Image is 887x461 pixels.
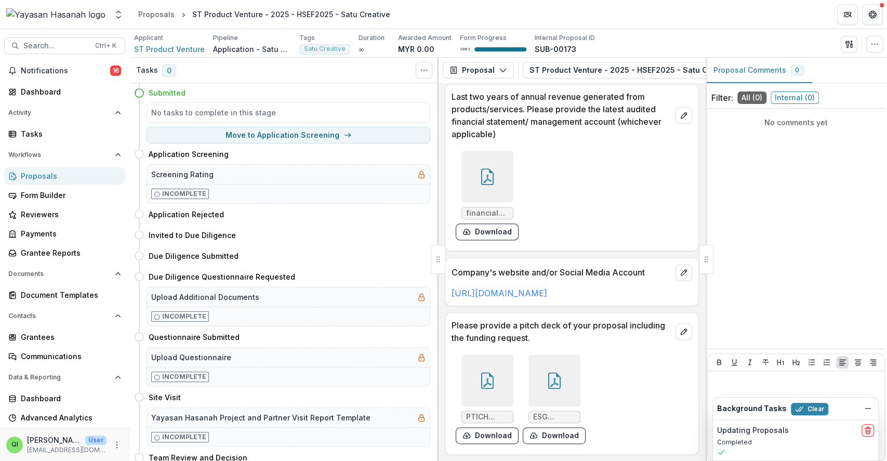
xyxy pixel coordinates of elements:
[149,87,186,98] h4: Submitted
[795,67,799,74] span: 0
[304,45,346,52] span: Satu Creative
[523,427,586,444] button: download-form-response
[443,62,514,78] button: Proposal
[21,332,117,343] div: Grantees
[862,402,874,415] button: Dismiss
[836,356,849,368] button: Align Left
[4,286,125,304] a: Document Templates
[452,288,547,298] a: [URL][DOMAIN_NAME]
[867,356,879,368] button: Align Right
[717,426,789,435] h2: Updating Proposals
[151,292,259,302] h5: Upload Additional Documents
[4,308,125,324] button: Open Contacts
[771,91,819,104] span: Internal ( 0 )
[774,356,787,368] button: Heading 1
[8,270,111,278] span: Documents
[151,412,370,423] h5: Yayasan Hasanah Project and Partner Visit Report Template
[192,9,390,20] div: ST Product Venture - 2025 - HSEF2025 - Satu Creative
[162,432,206,442] p: Incomplete
[676,107,692,124] button: edit
[21,351,117,362] div: Communications
[21,190,117,201] div: Form Builder
[149,271,295,282] h4: Due Diligence Questionnaire Requested
[359,33,385,43] p: Duration
[4,167,125,185] a: Proposals
[4,266,125,282] button: Open Documents
[213,33,238,43] p: Pipeline
[138,9,175,20] div: Proposals
[523,354,586,444] div: ESG SENITUKANG- YAYASAN SOCIAL ENTERPRISE.pdfdownload-form-response
[717,438,874,447] p: Completed
[4,225,125,242] a: Payments
[4,187,125,204] a: Form Builder
[134,33,163,43] p: Applicant
[149,230,236,241] h4: Invited to Due Diligence
[23,42,89,50] span: Search...
[359,44,364,55] p: ∞
[460,46,470,53] p: 100 %
[466,209,509,218] span: financial statement.pdf
[705,58,812,83] button: Proposal Comments
[8,109,111,116] span: Activity
[6,8,105,21] img: Yayasan Hasanah logo
[299,33,315,43] p: Tags
[456,151,519,240] div: financial statement.pdfdownload-form-response
[4,244,125,261] a: Grantee Reports
[110,65,121,76] span: 16
[398,44,434,55] p: MYR 0.00
[27,445,107,455] p: [EMAIL_ADDRESS][DOMAIN_NAME]
[149,209,224,220] h4: Application Rejected
[4,369,125,386] button: Open Data & Reporting
[149,149,229,160] h4: Application Screening
[147,127,430,143] button: Move to Application Screening
[737,91,766,104] span: All ( 0 )
[862,4,883,25] button: Get Help
[21,67,110,75] span: Notifications
[535,33,595,43] p: Internal Proposal ID
[790,356,802,368] button: Heading 2
[21,209,117,220] div: Reviewers
[21,128,117,139] div: Tasks
[8,312,111,320] span: Contacts
[21,412,117,423] div: Advanced Analytics
[852,356,864,368] button: Align Center
[4,125,125,142] a: Tasks
[713,356,725,368] button: Bold
[676,323,692,340] button: edit
[711,117,881,128] p: No comments yet
[805,356,818,368] button: Bullet List
[837,4,858,25] button: Partners
[162,372,206,381] p: Incomplete
[4,104,125,121] button: Open Activity
[149,251,239,261] h4: Due Diligence Submitted
[27,434,81,445] p: [PERSON_NAME]
[8,374,111,381] span: Data & Reporting
[416,62,432,78] button: Toggle View Cancelled Tasks
[533,413,576,422] span: ESG SENITUKANG- YAYASAN SOCIAL ENTERPRISE.pdf
[162,189,206,199] p: Incomplete
[21,393,117,404] div: Dashboard
[717,404,787,413] h2: Background Tasks
[149,392,181,403] h4: Site Visit
[535,44,576,55] p: SUB-00173
[728,356,740,368] button: Underline
[460,33,507,43] p: Form Progress
[162,64,176,77] span: 0
[21,289,117,300] div: Document Templates
[21,228,117,239] div: Payments
[85,436,107,445] p: User
[149,332,240,343] h4: Questionnaire Submitted
[862,424,874,437] button: delete
[4,328,125,346] a: Grantees
[820,356,833,368] button: Ordered List
[4,206,125,223] a: Reviewers
[4,348,125,365] a: Communications
[711,91,733,104] p: Filter:
[151,169,214,180] h5: Screening Rating
[744,356,756,368] button: Italicize
[466,413,509,422] span: PTICH DECK ESG SENITUKANG- YAYASAN SOCIAL ENTERPRISE (1).pdf
[398,33,452,43] p: Awarded Amount
[456,427,519,444] button: download-form-response
[134,44,205,55] a: ST Product Venture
